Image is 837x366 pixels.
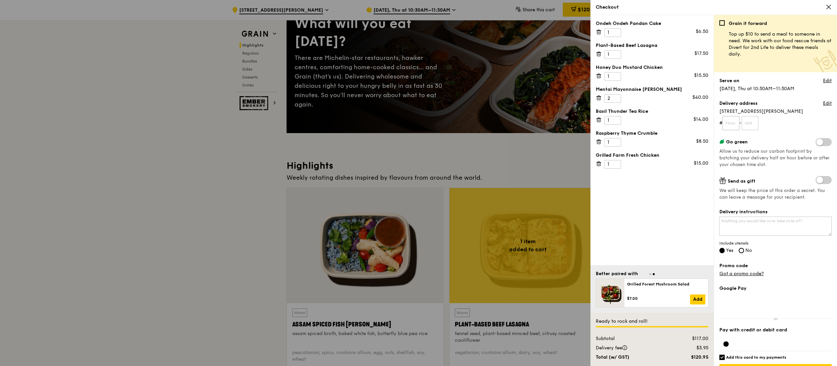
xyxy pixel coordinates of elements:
[694,160,708,167] div: $15.00
[596,152,708,159] div: Grilled Farm Fresh Chicken
[719,271,764,276] a: Got a promo code?
[672,335,712,342] div: $117.00
[726,139,748,145] span: Go green
[823,100,832,107] a: Edit
[672,354,712,361] div: $120.95
[596,20,708,27] div: Ondeh Ondeh Pandan Cake
[696,28,708,35] div: $6.50
[719,355,725,360] input: Add this card to my payments
[728,178,755,184] span: Send as gift
[649,273,651,275] span: Go to slide 1
[653,273,655,275] span: Go to slide 2
[726,355,786,360] h6: Add this card to my payments
[596,130,708,137] div: Raspberry Thyme Crumble
[596,64,708,71] div: Honey Duo Mustard Chicken
[719,327,832,333] label: Pay with credit or debit card
[722,116,739,130] input: Floor
[719,100,758,107] label: Delivery address
[719,296,832,310] iframe: Secure payment button frame
[694,50,708,57] div: $17.50
[719,263,832,269] label: Promo code
[596,86,708,93] div: Mentai Mayonnaise [PERSON_NAME]
[729,21,767,26] b: Grain it forward
[592,335,672,342] div: Subtotal
[696,138,708,145] div: $8.50
[729,31,832,58] p: Top up $10 to send a meal to someone in need. We work with our food rescue friends at Divert for ...
[742,116,759,130] input: Unit
[739,248,744,253] input: No
[745,248,752,253] span: No
[719,108,832,115] span: [STREET_ADDRESS][PERSON_NAME]
[719,285,832,292] label: Google Pay
[592,345,672,351] div: Delivery fee
[719,209,832,215] label: Delivery instructions
[719,187,832,201] span: We will keep the price of this order a secret. You can leave a message for your recipient.
[690,294,705,304] a: Add
[719,78,739,84] label: Serve on
[719,149,830,167] span: Allow us to reduce our carbon footprint by batching your delivery half an hour before or after yo...
[672,345,712,351] div: $3.95
[627,281,705,287] div: Grilled Forest Mushroom Salad
[823,78,832,84] a: Edit
[596,4,832,11] div: Checkout
[627,296,690,301] div: $7.00
[596,108,708,115] div: Basil Thunder Tea Rice
[719,116,832,130] form: # -
[693,116,708,123] div: $14.00
[719,86,794,91] span: [DATE], Thu at 10:30AM–11:30AM
[734,341,828,347] iframe: Secure card payment input frame
[596,271,638,277] div: Better paired with
[719,248,725,253] input: Yes
[814,50,837,74] img: Meal donation
[596,42,708,49] div: Plant-Based Beef Lasagna
[719,241,832,246] span: Include utensils
[592,354,672,361] div: Total (w/ GST)
[596,318,708,325] div: Ready to rock and roll!
[694,72,708,79] div: $15.50
[726,248,733,253] span: Yes
[692,94,708,101] div: $40.00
